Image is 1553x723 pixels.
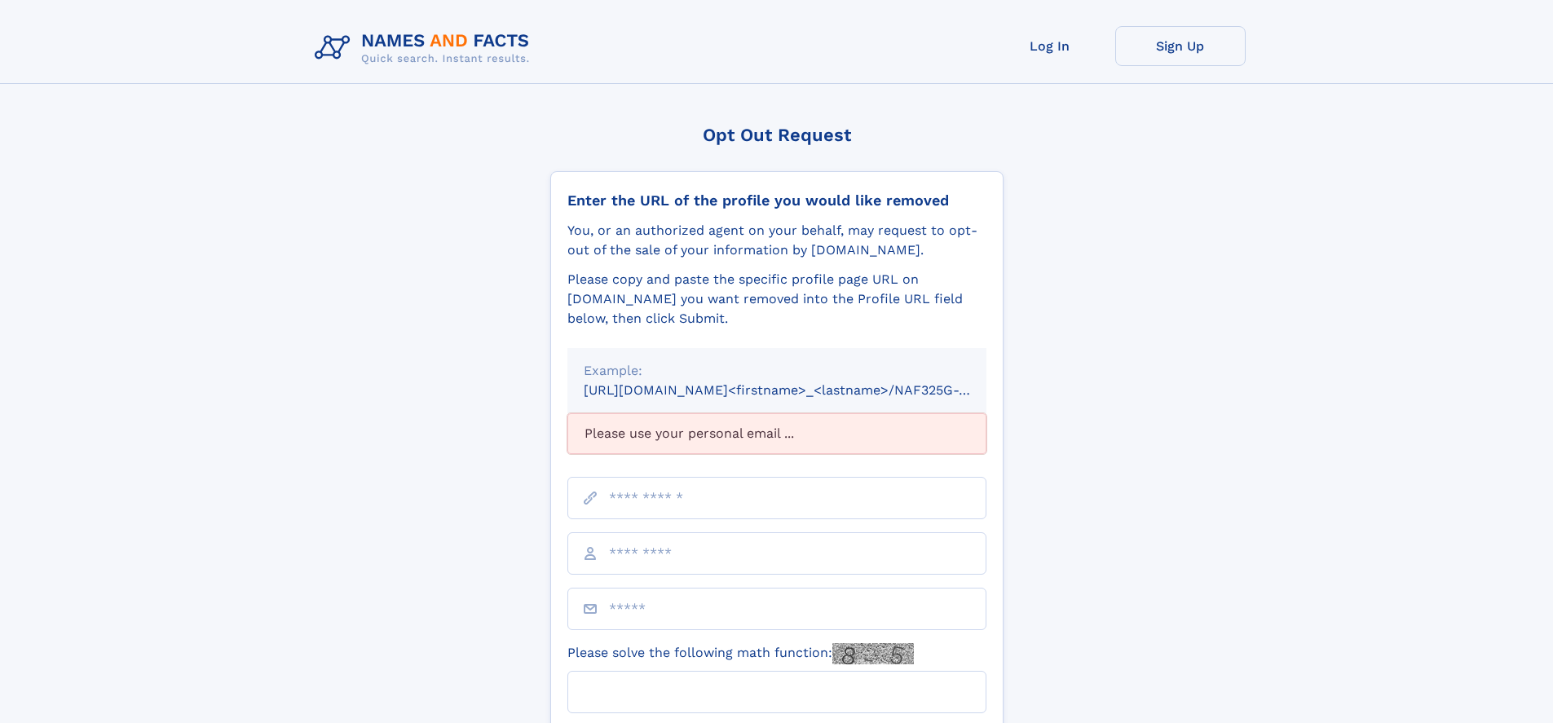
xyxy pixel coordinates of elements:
div: Opt Out Request [550,125,1004,145]
div: Please use your personal email ... [567,413,986,454]
a: Log In [985,26,1115,66]
a: Sign Up [1115,26,1246,66]
div: Please copy and paste the specific profile page URL on [DOMAIN_NAME] you want removed into the Pr... [567,270,986,328]
img: Logo Names and Facts [308,26,543,70]
label: Please solve the following math function: [567,643,914,664]
small: [URL][DOMAIN_NAME]<firstname>_<lastname>/NAF325G-xxxxxxxx [584,382,1017,398]
div: You, or an authorized agent on your behalf, may request to opt-out of the sale of your informatio... [567,221,986,260]
div: Example: [584,361,970,381]
div: Enter the URL of the profile you would like removed [567,192,986,209]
